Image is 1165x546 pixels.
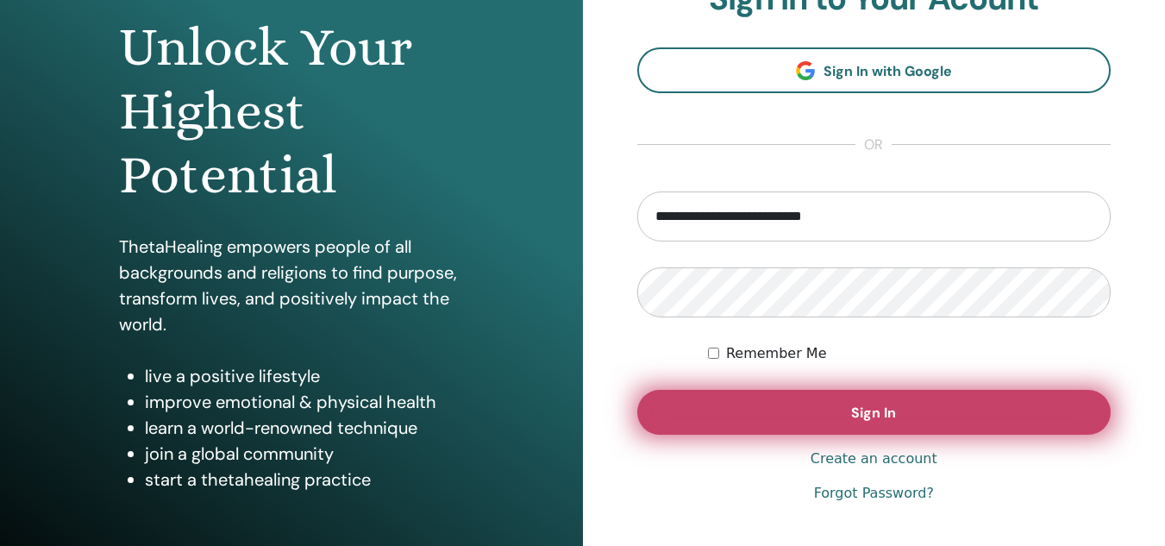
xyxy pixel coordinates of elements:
[145,415,464,441] li: learn a world-renowned technique
[814,483,934,504] a: Forgot Password?
[145,363,464,389] li: live a positive lifestyle
[145,467,464,493] li: start a thetahealing practice
[637,47,1112,93] a: Sign In with Google
[824,62,952,80] span: Sign In with Google
[851,404,896,422] span: Sign In
[708,343,1111,364] div: Keep me authenticated indefinitely or until I manually logout
[726,343,827,364] label: Remember Me
[637,390,1112,435] button: Sign In
[145,389,464,415] li: improve emotional & physical health
[855,135,892,155] span: or
[145,441,464,467] li: join a global community
[811,449,937,469] a: Create an account
[119,16,464,208] h1: Unlock Your Highest Potential
[119,234,464,337] p: ThetaHealing empowers people of all backgrounds and religions to find purpose, transform lives, a...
